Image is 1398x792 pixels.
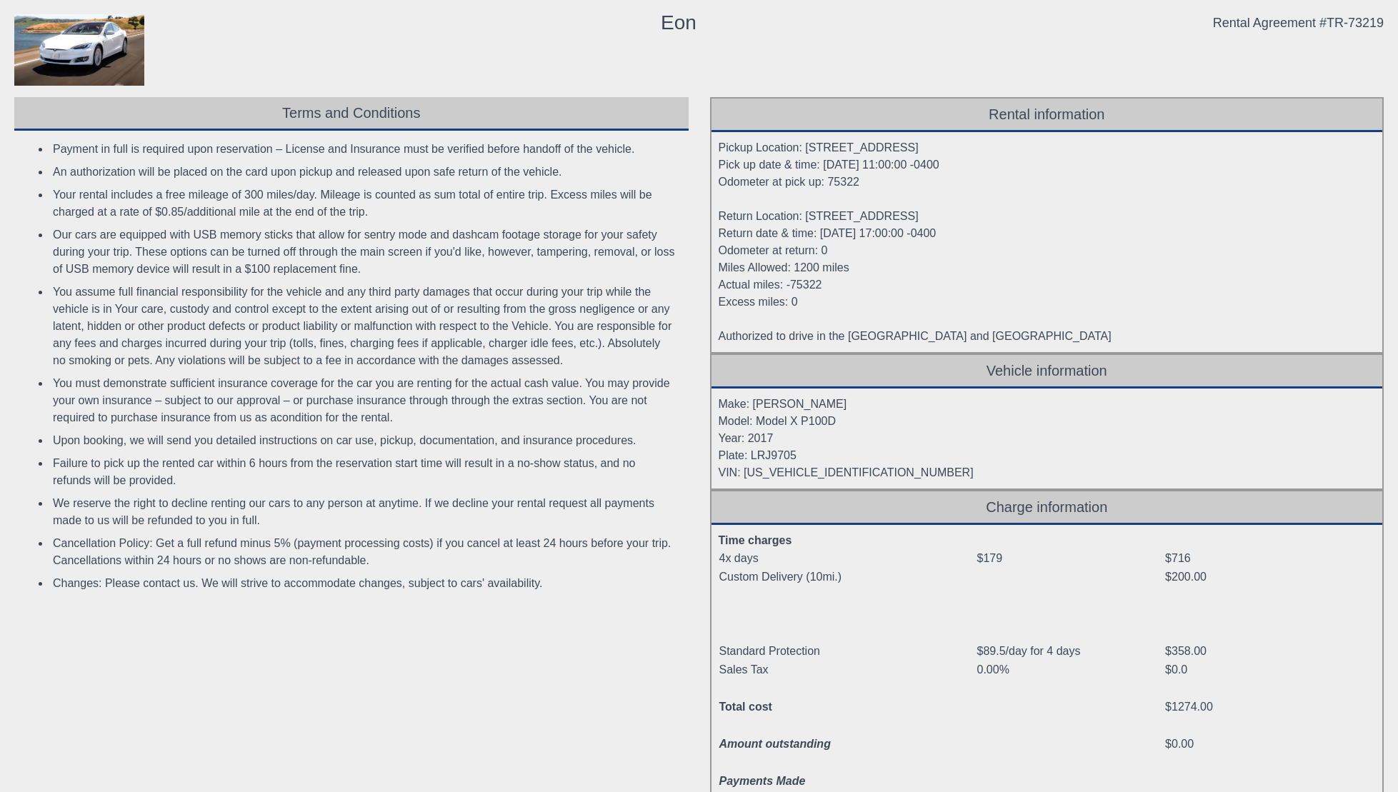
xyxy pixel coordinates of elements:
[50,532,679,572] li: Cancellation Policy: Get a full refund minus 5% (payment processing costs) if you cancel at least...
[1164,642,1372,661] td: $358.00
[1164,549,1372,568] td: $716
[50,572,679,595] li: Changes: Please contact us. We will strive to accommodate changes, subject to cars' availability.
[661,14,696,31] div: Eon
[50,184,679,224] li: Your rental includes a free mileage of 300 miles/day. Mileage is counted as sum total of entire t...
[1213,14,1384,31] div: Rental Agreement #TR-73219
[719,772,977,791] td: Payments Made
[1164,661,1372,679] td: $0.0
[719,549,977,568] td: 4x days
[977,661,1165,679] td: 0.00%
[14,14,144,86] img: contract_model.jpg
[719,642,977,661] td: Standard Protection
[50,281,679,372] li: You assume full financial responsibility for the vehicle and any third party damages that occur d...
[50,492,679,532] li: We reserve the right to decline renting our cars to any person at anytime. If we decline your ren...
[719,735,977,753] td: Amount outstanding
[719,568,977,586] td: Custom Delivery (10mi.)
[712,99,1383,132] div: Rental information
[712,491,1383,525] div: Charge information
[719,698,977,716] td: Total cost
[50,372,679,429] li: You must demonstrate sufficient insurance coverage for the car you are renting for the actual cas...
[712,355,1383,389] div: Vehicle information
[719,661,977,679] td: Sales Tax
[977,549,1165,568] td: $179
[1164,568,1372,586] td: $200.00
[1164,698,1372,716] td: $1274.00
[977,642,1165,661] td: $89.5/day for 4 days
[719,532,1373,549] div: Time charges
[712,389,1383,488] div: Make: [PERSON_NAME] Model: Model X P100D Year: 2017 Plate: LRJ9705 VIN: [US_VEHICLE_IDENTIFICATIO...
[50,429,679,452] li: Upon booking, we will send you detailed instructions on car use, pickup, documentation, and insur...
[50,452,679,492] li: Failure to pick up the rented car within 6 hours from the reservation start time will result in a...
[1164,735,1372,753] td: $0.00
[50,161,679,184] li: An authorization will be placed on the card upon pickup and released upon safe return of the vehi...
[50,224,679,281] li: Our cars are equipped with USB memory sticks that allow for sentry mode and dashcam footage stora...
[14,97,689,131] div: Terms and Conditions
[50,138,679,161] li: Payment in full is required upon reservation – License and Insurance must be verified before hand...
[712,132,1383,352] div: Pickup Location: [STREET_ADDRESS] Pick up date & time: [DATE] 11:00:00 -0400 Odometer at pick up:...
